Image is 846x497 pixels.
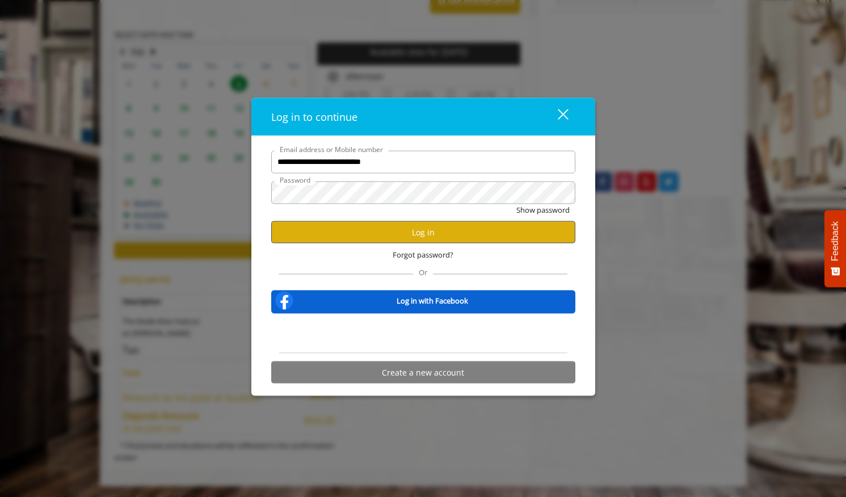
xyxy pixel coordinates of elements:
label: Password [274,174,316,185]
img: facebook-logo [273,289,296,312]
button: Log in [271,221,575,243]
b: Log in with Facebook [397,294,468,306]
button: close dialog [537,105,575,128]
button: Show password [516,204,570,216]
button: Feedback - Show survey [824,210,846,287]
div: close dialog [545,108,567,125]
iframe: Sign in with Google Button [365,321,481,346]
input: Password [271,181,575,204]
span: Or [413,267,433,277]
input: Email address or Mobile number [271,150,575,173]
span: Feedback [830,221,840,261]
span: Log in to continue [271,109,357,123]
span: Forgot password? [393,249,453,261]
button: Create a new account [271,361,575,384]
label: Email address or Mobile number [274,144,389,154]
